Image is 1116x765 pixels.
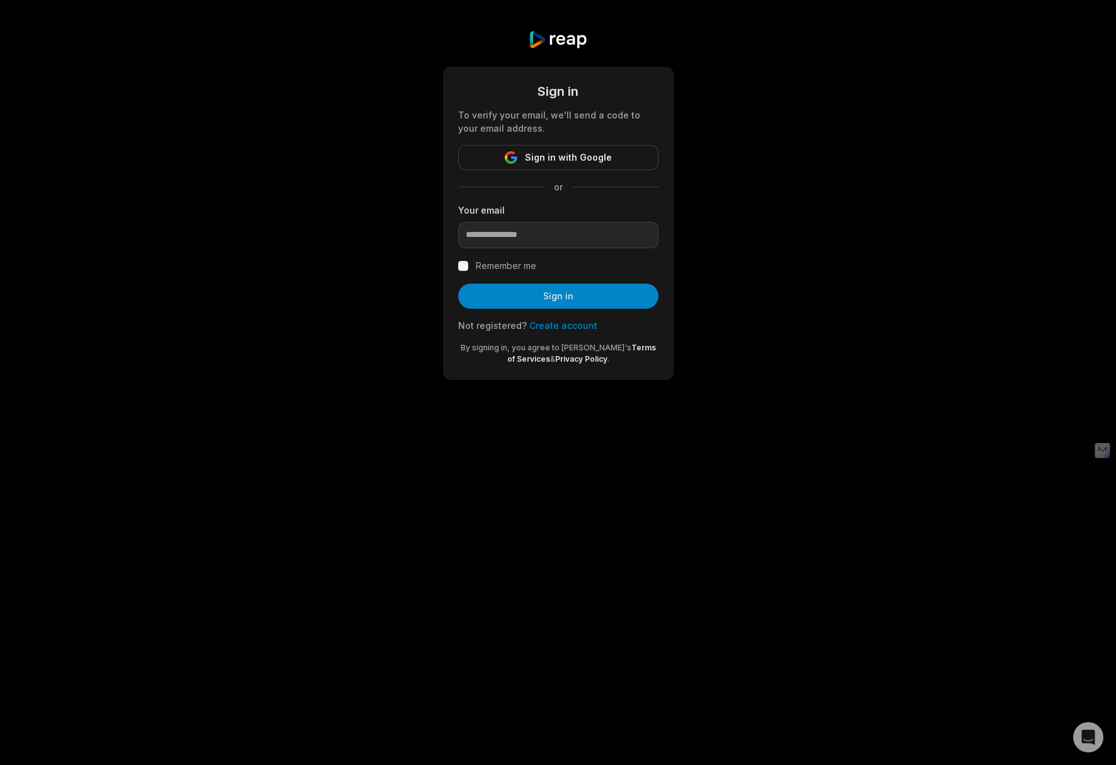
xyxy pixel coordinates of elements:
span: & [550,354,555,364]
span: Sign in with Google [525,150,612,165]
a: Terms of Services [507,343,656,364]
button: Sign in with Google [458,145,659,170]
img: reap [528,30,588,49]
button: Sign in [458,284,659,309]
div: Sign in [458,82,659,101]
span: . [607,354,609,364]
label: Your email [458,204,659,217]
span: Not registered? [458,320,527,331]
div: Open Intercom Messenger [1073,722,1103,752]
span: or [544,180,573,193]
a: Create account [529,320,597,331]
span: By signing in, you agree to [PERSON_NAME]'s [461,343,631,352]
div: To verify your email, we'll send a code to your email address. [458,108,659,135]
label: Remember me [476,258,536,273]
a: Privacy Policy [555,354,607,364]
